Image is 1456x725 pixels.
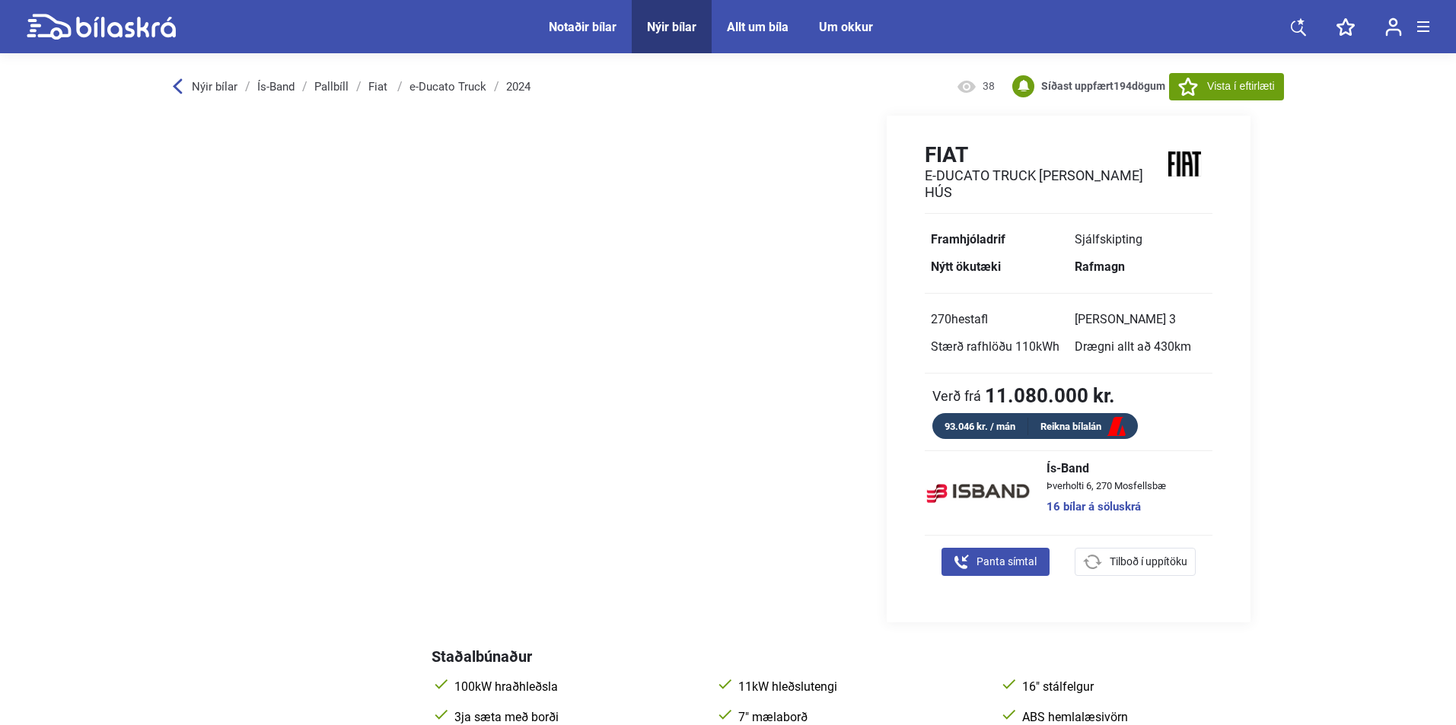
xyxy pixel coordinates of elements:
span: Stærð rafhlöðu 110 [931,339,1059,354]
b: 11.080.000 kr. [985,386,1115,405]
a: Notaðir bílar [549,20,616,34]
span: Ís-Band [1047,463,1166,475]
a: Um okkur [819,20,873,34]
span: ABS hemlalæsivörn [1019,710,1268,725]
span: 100kW hraðhleðsla [451,679,700,695]
img: user-login.svg [1385,17,1402,37]
b: Rafmagn [1075,259,1125,274]
span: Sjálfskipting [1075,232,1142,246]
h2: e-Ducato Truck [PERSON_NAME] hús [925,167,1157,201]
span: Nýir bílar [192,80,237,94]
span: 270 [931,312,988,326]
a: Ís-Band [257,81,295,93]
b: Síðast uppfært dögum [1041,80,1165,92]
span: Drægni allt að 430 [1075,339,1191,354]
span: Vista í eftirlæti [1207,78,1274,94]
span: Þverholti 6, 270 Mosfellsbæ [1047,481,1166,491]
span: 7" mælaborð [735,710,984,725]
div: 93.046 kr. / mán [932,418,1028,435]
span: Verð frá [932,388,981,403]
a: Reikna bílalán [1028,418,1138,437]
span: Staðalbúnaður [432,647,532,666]
a: e-Ducato Truck [409,81,486,93]
span: Panta símtal [977,554,1037,570]
span: 3ja sæta með borði [451,710,700,725]
span: 38 [983,79,1002,94]
a: Allt um bíla [727,20,789,34]
span: hestafl [951,312,988,326]
span: km [1174,339,1191,354]
b: Nýtt ökutæki [931,259,1001,274]
span: kWh [1036,339,1059,354]
a: 16 bílar á söluskrá [1047,501,1166,513]
span: [PERSON_NAME] 3 [1075,312,1176,326]
b: Framhjóladrif [931,232,1005,246]
span: 16" stálfelgur [1019,679,1268,695]
span: 11kW hleðslutengi [735,679,984,695]
h1: Fiat [925,142,1157,167]
a: Nýir bílar [647,20,696,34]
a: 2024 [506,81,530,93]
span: 194 [1114,80,1132,92]
a: Fiat [368,81,390,93]
a: Pallbíll [314,81,349,93]
button: Vista í eftirlæti [1169,73,1283,100]
span: Tilboð í uppítöku [1110,554,1187,570]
